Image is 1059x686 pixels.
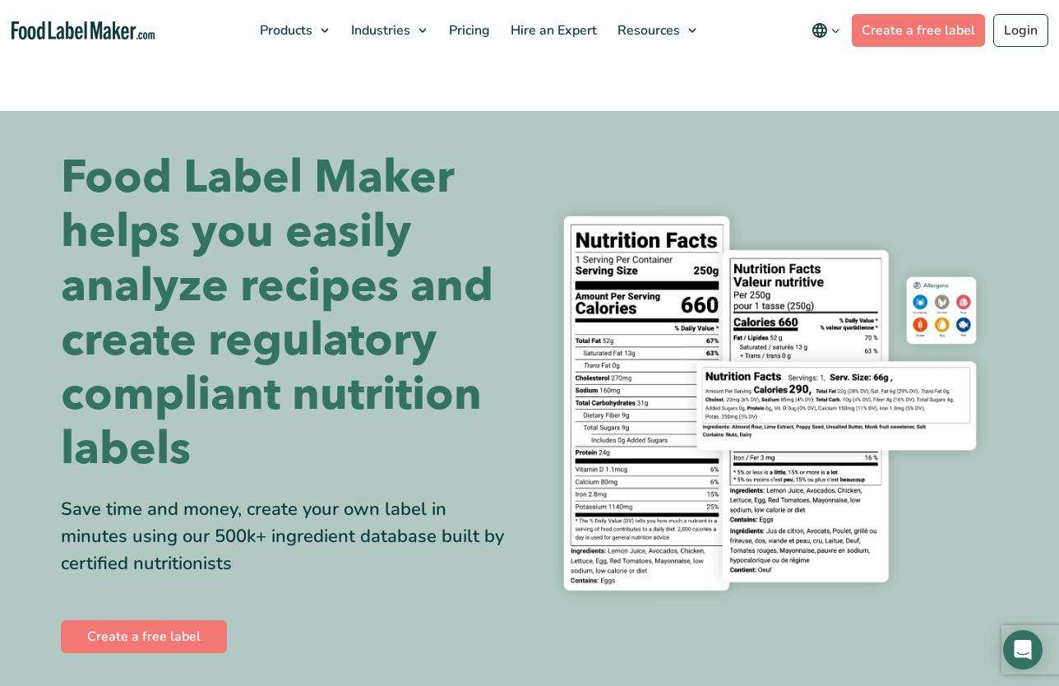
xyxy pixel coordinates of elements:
[61,151,517,476] h1: Food Label Maker helps you easily analyze recipes and create regulatory compliant nutrition labels
[255,21,314,39] span: Products
[61,496,517,577] div: Save time and money, create your own label in minutes using our 500k+ ingredient database built b...
[444,21,492,39] span: Pricing
[852,14,985,47] a: Create a free label
[1003,630,1043,670] div: Open Intercom Messenger
[993,14,1048,47] a: Login
[506,21,599,39] span: Hire an Expert
[346,21,412,39] span: Industries
[613,21,682,39] span: Resources
[61,620,227,653] a: Create a free label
